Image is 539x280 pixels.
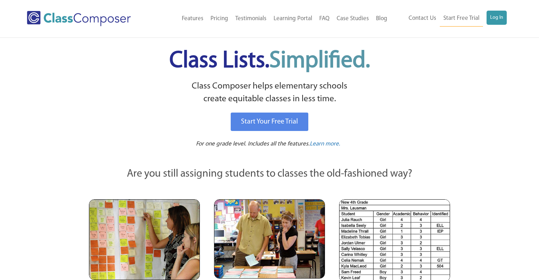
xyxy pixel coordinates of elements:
img: Teachers Looking at Sticky Notes [89,199,200,280]
a: FAQ [316,11,333,27]
p: Class Composer helps elementary schools create equitable classes in less time. [88,80,451,106]
span: Class Lists. [169,50,370,73]
nav: Header Menu [391,11,507,27]
img: Blue and Pink Paper Cards [214,199,325,278]
a: Log In [487,11,507,25]
span: Learn more. [310,141,340,147]
img: Class Composer [27,11,131,26]
a: Learning Portal [270,11,316,27]
a: Contact Us [405,11,440,26]
a: Start Your Free Trial [231,113,308,131]
a: Learn more. [310,140,340,149]
a: Testimonials [232,11,270,27]
nav: Header Menu [153,11,391,27]
a: Features [178,11,207,27]
a: Case Studies [333,11,372,27]
span: Start Your Free Trial [241,118,298,125]
p: Are you still assigning students to classes the old-fashioned way? [89,166,450,182]
a: Blog [372,11,391,27]
span: Simplified. [269,50,370,73]
a: Pricing [207,11,232,27]
a: Start Free Trial [440,11,483,27]
span: For one grade level. Includes all the features. [196,141,310,147]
